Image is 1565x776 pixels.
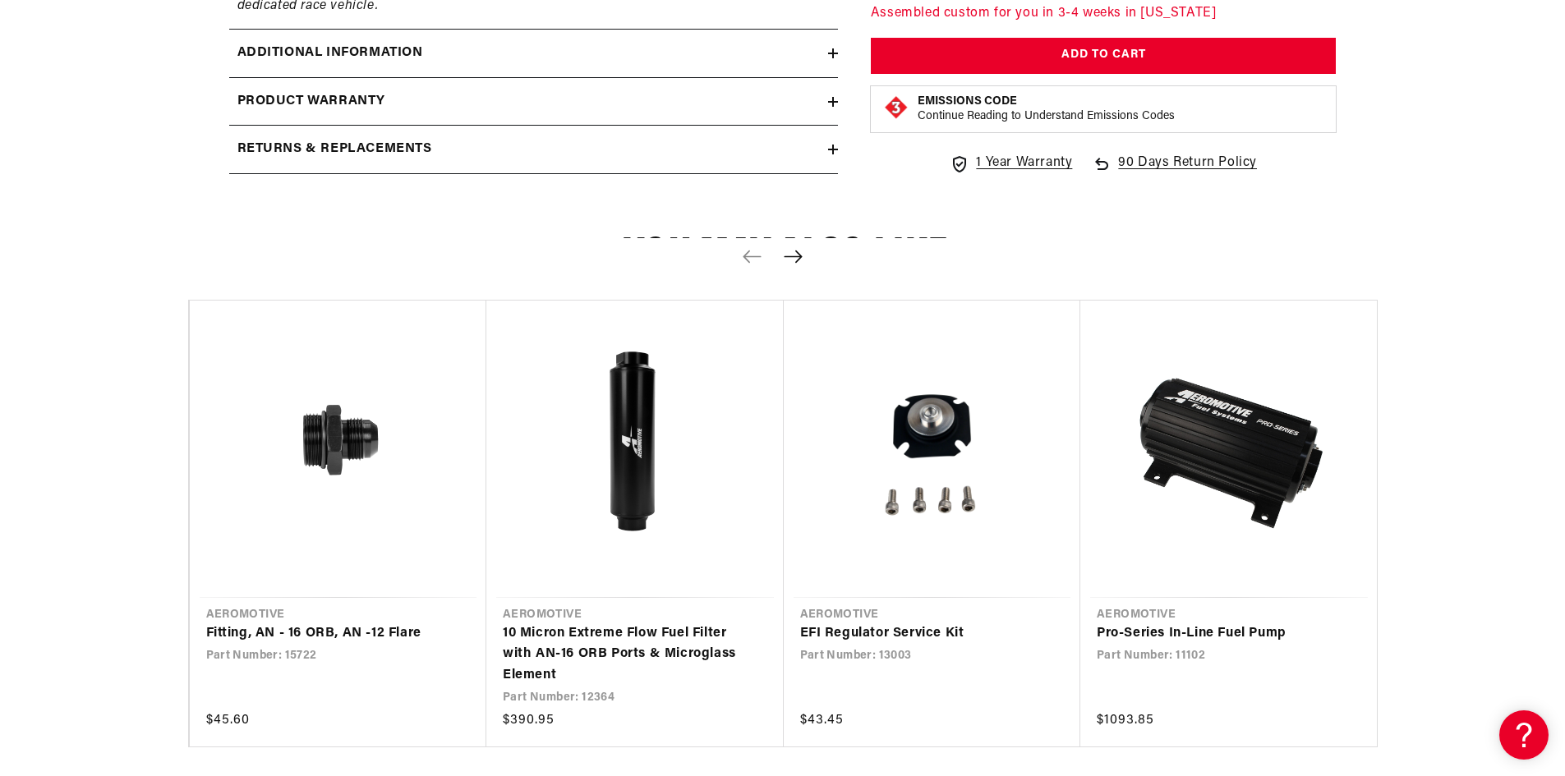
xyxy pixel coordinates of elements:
a: Fitting, AN - 16 ORB, AN -12 Flare [206,623,454,645]
summary: Returns & replacements [229,126,838,173]
h2: Additional information [237,43,423,64]
ul: Slider [188,300,1378,747]
a: Pro-Series In-Line Fuel Pump [1097,623,1345,645]
span: 90 Days Return Policy [1118,153,1257,191]
a: EFI Regulator Service Kit [800,623,1048,645]
strong: Emissions Code [918,95,1017,108]
button: Add to Cart [871,38,1337,75]
button: Emissions CodeContinue Reading to Understand Emissions Codes [918,94,1175,124]
a: 90 Days Return Policy [1092,153,1257,191]
a: 1 Year Warranty [950,153,1072,174]
p: Assembled custom for you in 3-4 weeks in [US_STATE] [871,3,1337,25]
summary: Additional information [229,30,838,77]
h2: Product warranty [237,91,386,112]
a: 10 Micron Extreme Flow Fuel Filter with AN-16 ORB Ports & Microglass Element [503,623,751,686]
img: Emissions code [883,94,909,121]
h2: Returns & replacements [237,139,432,160]
summary: Product warranty [229,78,838,126]
span: 1 Year Warranty [976,153,1072,174]
p: Continue Reading to Understand Emissions Codes [918,109,1175,124]
button: Next slide [776,238,812,274]
button: Previous slide [734,238,771,274]
h2: You may also like [188,236,1378,275]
